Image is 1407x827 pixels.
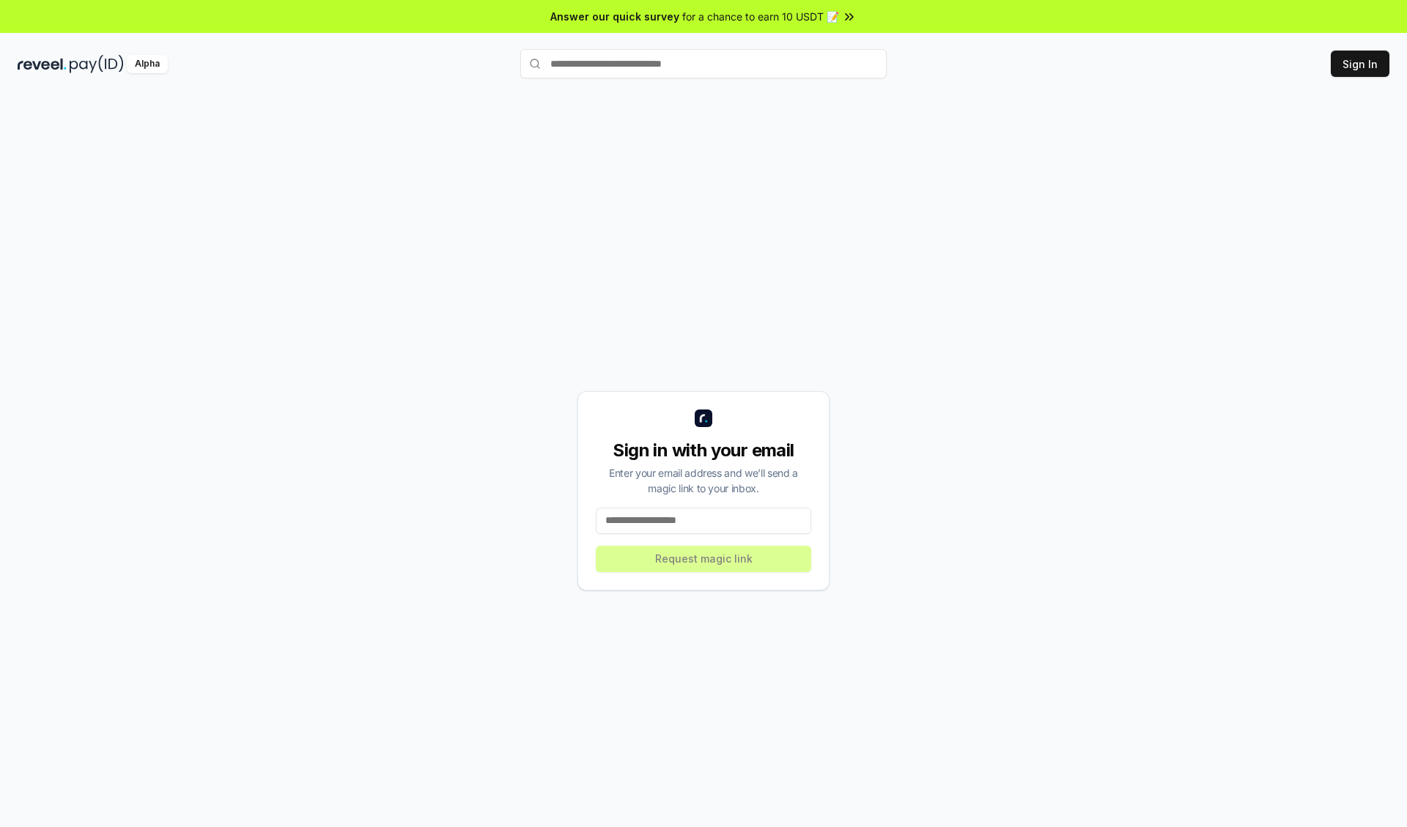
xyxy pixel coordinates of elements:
img: pay_id [70,55,124,73]
img: logo_small [695,409,712,427]
div: Enter your email address and we’ll send a magic link to your inbox. [596,465,811,496]
span: for a chance to earn 10 USDT 📝 [682,9,839,24]
button: Sign In [1331,51,1389,77]
span: Answer our quick survey [550,9,679,24]
div: Alpha [127,55,168,73]
img: reveel_dark [18,55,67,73]
div: Sign in with your email [596,439,811,462]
